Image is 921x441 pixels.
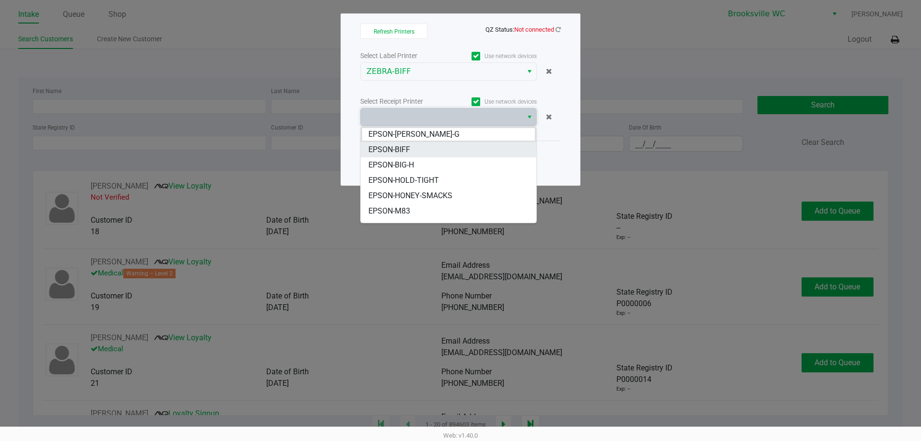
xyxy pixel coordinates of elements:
button: Select [522,108,536,126]
button: Refresh Printers [360,24,427,39]
span: EPSON-HOLD-TIGHT [368,175,439,186]
span: Refresh Printers [374,28,414,35]
span: EPSON-HONEY-SMACKS [368,190,452,202]
span: Web: v1.40.0 [443,432,478,439]
div: Select Label Printer [360,51,449,61]
span: Not connected [514,26,554,33]
span: EPSON-M83 [368,205,410,217]
div: Select Receipt Printer [360,96,449,107]
button: Select [522,63,536,80]
span: EPSON-PEABODY [368,221,429,232]
span: EPSON-[PERSON_NAME]-G [368,129,460,140]
label: Use network devices [449,97,537,106]
span: QZ Status: [485,26,561,33]
span: ZEBRA-BIFF [366,66,517,77]
span: EPSON-BIG-H [368,159,414,171]
span: EPSON-BIFF [368,144,410,155]
label: Use network devices [449,52,537,60]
